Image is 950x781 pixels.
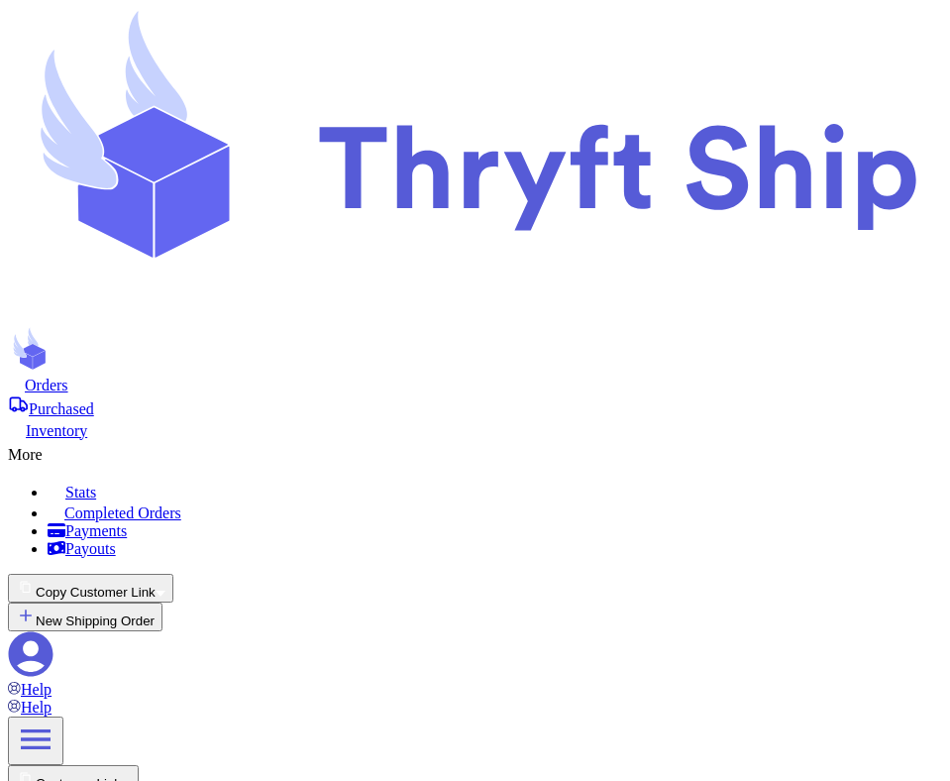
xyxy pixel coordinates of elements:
a: Completed Orders [48,502,942,522]
span: Payments [65,522,127,539]
button: New Shipping Order [8,603,162,631]
span: Inventory [26,422,87,439]
a: Help [8,681,52,698]
a: Payments [48,522,942,540]
span: Help [21,681,52,698]
a: Inventory [8,418,942,440]
div: More [8,440,942,464]
span: Payouts [65,540,116,557]
span: Completed Orders [64,504,181,521]
span: Stats [65,484,96,501]
a: Orders [8,375,942,394]
a: Help [8,699,52,716]
span: Help [21,699,52,716]
a: Purchased [8,394,942,418]
button: Copy Customer Link [8,574,173,603]
span: Orders [25,377,68,393]
a: Payouts [48,540,942,558]
a: Stats [48,480,942,502]
span: Purchased [29,400,94,417]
